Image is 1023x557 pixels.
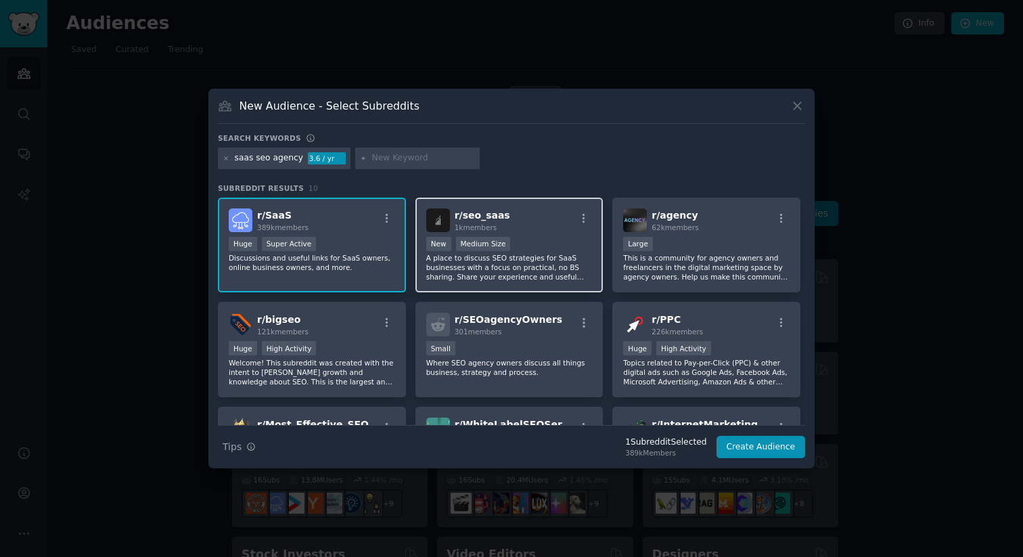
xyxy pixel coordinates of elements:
span: 121k members [257,328,309,336]
span: r/ SEOagencyOwners [455,314,562,325]
div: Small [426,341,455,355]
h3: Search keywords [218,133,301,143]
div: saas seo agency [235,152,304,164]
span: Tips [223,440,242,454]
p: Discussions and useful links for SaaS owners, online business owners, and more. [229,253,395,272]
div: High Activity [656,341,711,355]
img: bigseo [229,313,252,336]
p: Welcome! This subreddit was created with the intent to [PERSON_NAME] growth and knowledge about S... [229,358,395,386]
div: 1 Subreddit Selected [625,437,706,449]
span: r/ InternetMarketing [652,419,758,430]
p: Topics related to Pay-per-Click (PPC) & other digital ads such as Google Ads, Facebook Ads, Micro... [623,358,790,386]
button: Tips [218,435,260,459]
p: A place to discuss SEO strategies for SaaS businesses with a focus on practical, no BS sharing. S... [426,253,593,282]
span: 226k members [652,328,703,336]
span: r/ agency [652,210,698,221]
p: This is a community for agency owners and freelancers in the digital marketing space by agency ow... [623,253,790,282]
div: Huge [229,237,257,251]
span: 1k members [455,223,497,231]
span: r/ bigseo [257,314,300,325]
img: SaaS [229,208,252,232]
div: 389k Members [625,448,706,458]
div: Medium Size [456,237,511,251]
span: Subreddit Results [218,183,304,193]
img: WhiteLabelSEOServices [426,418,450,441]
span: r/ seo_saas [455,210,510,221]
p: Where SEO agency owners discuss all things business, strategy and process. [426,358,593,377]
input: New Keyword [372,152,475,164]
span: r/ PPC [652,314,681,325]
button: Create Audience [717,436,806,459]
div: Super Active [262,237,317,251]
div: High Activity [262,341,317,355]
img: InternetMarketing [623,418,647,441]
span: 62k members [652,223,698,231]
img: Most_Effective_SEO [229,418,252,441]
h3: New Audience - Select Subreddits [240,99,419,113]
span: r/ Most_Effective_SEO [257,419,369,430]
span: 389k members [257,223,309,231]
span: r/ SaaS [257,210,292,221]
span: r/ WhiteLabelSEOServices [455,419,589,430]
div: New [426,237,451,251]
div: 3.6 / yr [308,152,346,164]
img: seo_saas [426,208,450,232]
span: 10 [309,184,318,192]
div: Large [623,237,653,251]
div: Huge [229,341,257,355]
div: Huge [623,341,652,355]
img: PPC [623,313,647,336]
img: agency [623,208,647,232]
span: 301 members [455,328,502,336]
